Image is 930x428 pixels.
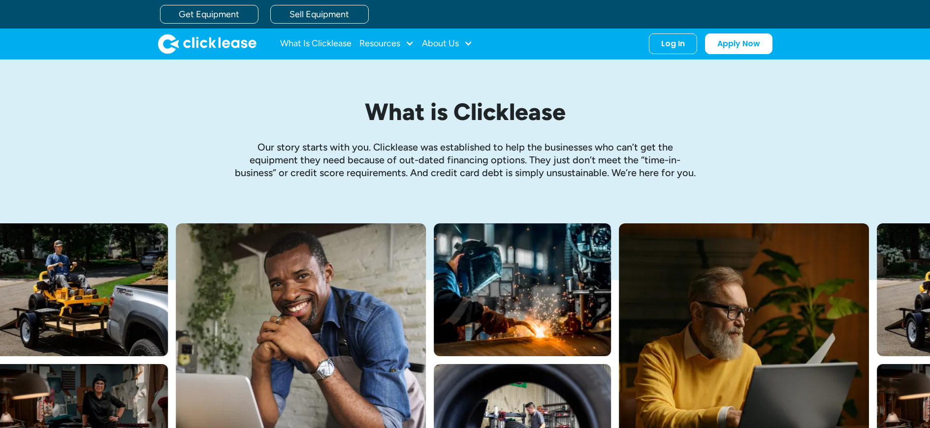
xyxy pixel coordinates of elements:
[661,39,685,49] div: Log In
[422,34,473,54] div: About Us
[158,34,257,54] a: home
[234,99,697,125] h1: What is Clicklease
[705,33,772,54] a: Apply Now
[234,141,697,179] p: Our story starts with you. Clicklease was established to help the businesses who can’t get the eq...
[160,5,258,24] a: Get Equipment
[158,34,257,54] img: Clicklease logo
[270,5,369,24] a: Sell Equipment
[434,223,611,356] img: A welder in a large mask working on a large pipe
[280,34,352,54] a: What Is Clicklease
[359,34,414,54] div: Resources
